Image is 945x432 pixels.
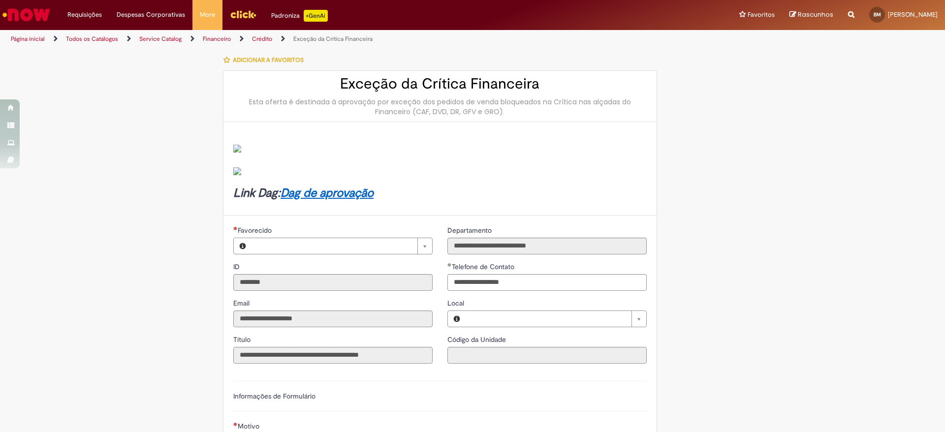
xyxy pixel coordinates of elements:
[271,10,328,22] div: Padroniza
[447,335,508,344] span: Somente leitura - Código da Unidade
[233,167,241,175] img: sys_attachment.do
[466,311,646,327] a: Limpar campo Local
[233,392,315,401] label: Informações de Formulário
[233,185,374,201] strong: Link Dag:
[447,299,466,308] span: Local
[233,262,242,272] label: Somente leitura - ID
[452,262,516,271] span: Telefone de Contato
[223,50,309,70] button: Adicionar a Favoritos
[447,238,647,254] input: Departamento
[252,238,432,254] a: Limpar campo Favorecido
[252,35,272,43] a: Crédito
[11,35,45,43] a: Página inicial
[1,5,52,25] img: ServiceNow
[117,10,185,20] span: Despesas Corporativas
[748,10,775,20] span: Favoritos
[233,56,304,64] span: Adicionar a Favoritos
[233,145,241,153] img: sys_attachment.do
[230,7,256,22] img: click_logo_yellow_360x200.png
[234,238,252,254] button: Favorecido, Visualizar este registro
[233,274,433,291] input: ID
[293,35,373,43] a: Exceção da Crítica Financeira
[238,226,274,235] span: Necessários - Favorecido
[200,10,215,20] span: More
[238,422,261,431] span: Motivo
[139,35,182,43] a: Service Catalog
[233,347,433,364] input: Título
[233,310,433,327] input: Email
[874,11,881,18] span: BM
[66,35,118,43] a: Todos os Catálogos
[233,76,647,92] h2: Exceção da Crítica Financeira
[67,10,102,20] span: Requisições
[447,226,494,235] span: Somente leitura - Departamento
[233,298,252,308] label: Somente leitura - Email
[888,10,938,19] span: [PERSON_NAME]
[203,35,231,43] a: Financeiro
[7,30,623,48] ul: Trilhas de página
[798,10,833,19] span: Rascunhos
[233,97,647,117] div: Esta oferta é destinada à aprovação por exceção dos pedidos de venda bloqueados na Crítica nas al...
[233,299,252,308] span: Somente leitura - Email
[233,335,252,344] span: Somente leitura - Título
[447,263,452,267] span: Obrigatório Preenchido
[447,225,494,235] label: Somente leitura - Departamento
[281,185,374,201] a: Dag de aprovação
[789,10,833,20] a: Rascunhos
[447,335,508,344] label: Somente leitura - Código da Unidade
[304,10,328,22] p: +GenAi
[447,274,647,291] input: Telefone de Contato
[448,311,466,327] button: Local, Visualizar este registro
[233,335,252,344] label: Somente leitura - Título
[233,422,238,426] span: Necessários
[233,262,242,271] span: Somente leitura - ID
[447,347,647,364] input: Código da Unidade
[233,226,238,230] span: Necessários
